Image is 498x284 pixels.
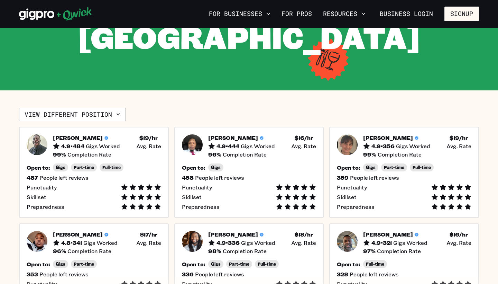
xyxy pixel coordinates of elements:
span: Gigs Worked [241,143,275,150]
span: Skillset [337,194,357,201]
button: For Businesses [206,8,273,20]
span: Avg. Rate [446,239,471,246]
h5: [PERSON_NAME] [363,231,413,238]
a: Business Login [374,7,439,21]
h5: 4.9 • 356 [371,143,395,150]
span: Part-time [74,261,94,267]
h5: Open to: [27,261,50,268]
span: Gigs Worked [83,239,118,246]
img: Pro headshot [182,231,203,252]
button: Pro headshot[PERSON_NAME]4.9•444Gigs Worked$16/hr Avg. Rate96%Completion RateOpen to:Gigs458Peopl... [174,127,324,218]
h5: 359 [337,174,349,181]
span: Completion Rate [223,151,267,158]
img: Pro headshot [27,134,47,155]
span: Skillset [182,194,202,201]
span: Part-time [384,165,404,170]
button: Resources [320,8,368,20]
img: Pro headshot [27,231,47,252]
span: Completion Rate [378,151,422,158]
span: Avg. Rate [446,143,471,150]
span: Gigs [211,261,221,267]
span: Full-time [366,261,384,267]
span: Preparedness [27,203,64,210]
span: Full-time [102,165,121,170]
button: Pro headshot[PERSON_NAME]4.9•356Gigs Worked$19/hr Avg. Rate99%Completion RateOpen to:GigsPart-tim... [329,127,479,218]
span: Gigs Worked [393,239,427,246]
h5: 99 % [53,151,66,158]
button: View different position [19,108,126,122]
h5: 98 % [208,248,221,255]
h5: 4.9 • 444 [216,143,239,150]
button: Pro headshot[PERSON_NAME]4.9•484Gigs Worked$19/hr Avg. Rate99%Completion RateOpen to:GigsPart-tim... [19,127,169,218]
span: Completion Rate [377,248,421,255]
span: Full-time [258,261,276,267]
h5: 4.8 • 341 [61,239,82,246]
span: Gigs [56,165,65,170]
span: Skillset [27,194,46,201]
h5: 4.9 • 484 [61,143,84,150]
span: Avg. Rate [291,239,316,246]
img: Pro headshot [182,134,203,155]
img: Pro headshot [337,231,358,252]
span: Gigs Worked [86,143,120,150]
h5: [PERSON_NAME] [208,231,258,238]
a: For Pros [279,8,315,20]
span: Completion Rate [67,248,111,255]
span: Punctuality [182,184,212,191]
span: Preparedness [337,203,375,210]
h5: [PERSON_NAME] [53,231,103,238]
span: People left reviews [195,271,244,278]
h5: Open to: [337,164,360,171]
span: Completion Rate [67,151,111,158]
span: Completion Rate [223,248,267,255]
span: Gigs [366,165,376,170]
span: Part-time [229,261,249,267]
span: Punctuality [27,184,57,191]
h5: 353 [27,271,38,278]
span: Avg. Rate [136,239,161,246]
img: Pro headshot [337,134,358,155]
h5: [PERSON_NAME] [208,134,258,141]
h5: 96 % [208,151,221,158]
span: Part-time [74,165,94,170]
h5: 336 [182,271,194,278]
h5: Open to: [27,164,50,171]
h5: Open to: [182,261,205,268]
h5: [PERSON_NAME] [53,134,103,141]
span: People left reviews [195,174,244,181]
span: Avg. Rate [136,143,161,150]
span: Preparedness [182,203,220,210]
span: Gigs Worked [396,143,430,150]
span: People left reviews [350,271,399,278]
h5: $ 17 /hr [140,231,157,238]
span: Full-time [413,165,431,170]
h5: $ 16 /hr [295,134,313,141]
h5: Open to: [337,261,360,268]
span: People left reviews [39,174,89,181]
h5: 97 % [363,248,376,255]
h5: $ 19 /hr [139,134,158,141]
h5: 328 [337,271,348,278]
h5: $ 19 /hr [450,134,468,141]
span: Gigs [56,261,65,267]
h5: Open to: [182,164,205,171]
h5: 458 [182,174,194,181]
h5: 487 [27,174,38,181]
h5: 96 % [53,248,66,255]
span: Gigs [211,165,221,170]
h5: 99 % [363,151,376,158]
h5: $ 16 /hr [450,231,468,238]
span: Punctuality [337,184,367,191]
h5: $ 18 /hr [295,231,313,238]
h5: 4.9 • 321 [371,239,392,246]
span: People left reviews [350,174,399,181]
span: Avg. Rate [291,143,316,150]
h5: [PERSON_NAME] [363,134,413,141]
button: Signup [444,7,479,21]
span: People left reviews [39,271,89,278]
h5: 4.9 • 336 [216,239,240,246]
span: Gigs Worked [241,239,275,246]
